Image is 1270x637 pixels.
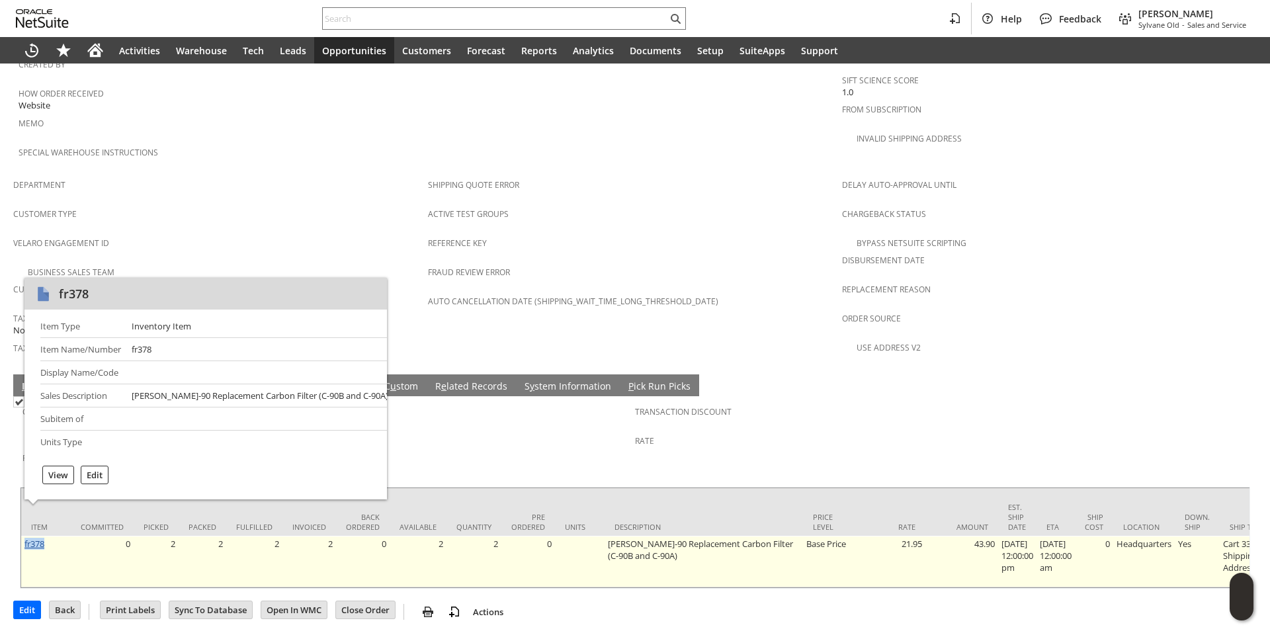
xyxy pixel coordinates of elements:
td: 21.95 [853,536,925,587]
span: Feedback [1059,13,1101,25]
span: Warehouse [176,44,227,57]
a: Created By [19,59,65,70]
div: Units [565,522,595,532]
div: Item Type [40,320,121,332]
div: Available [400,522,437,532]
a: Memo [19,118,44,129]
a: Velaro Engagement ID [13,237,109,249]
img: add-record.svg [446,604,462,620]
a: Delay Auto-Approval Until [842,179,956,191]
input: Search [323,11,667,26]
div: Invoiced [292,522,326,532]
a: Opportunities [314,37,394,64]
svg: logo [16,9,69,28]
svg: Search [667,11,683,26]
a: Warehouse [168,37,235,64]
span: Sales and Service [1187,20,1246,30]
a: Pick Run Picks [625,380,694,394]
div: Down. Ship [1185,512,1210,532]
div: Units Type [40,436,121,448]
span: Leads [280,44,306,57]
span: u [390,380,396,392]
div: Quantity [456,522,491,532]
a: Documents [622,37,689,64]
a: From Subscription [842,104,921,115]
a: Tech [235,37,272,64]
a: Analytics [565,37,622,64]
span: SuiteApps [740,44,785,57]
a: Rate [635,435,654,446]
input: Open In WMC [261,601,327,618]
span: Customers [402,44,451,57]
a: Promotion [22,452,69,464]
td: 0 [71,536,134,587]
a: Auto Cancellation Date (shipping_wait_time_long_threshold_date) [428,296,718,307]
td: 0 [501,536,555,587]
span: P [628,380,634,392]
a: Actions [468,606,509,618]
div: Inventory Item [132,320,191,332]
td: [PERSON_NAME]-90 Replacement Carbon Filter (C-90B and C-90A) [605,536,803,587]
span: Website [19,99,50,112]
a: SuiteApps [732,37,793,64]
input: Sync To Database [169,601,252,618]
a: Sift Science Score [842,75,919,86]
a: Unrolled view on [1233,377,1249,393]
a: Special Warehouse Instructions [19,147,158,158]
td: 2 [282,536,336,587]
td: Base Price [803,536,853,587]
div: Picked [144,522,169,532]
td: [DATE] 12:00:00 am [1037,536,1075,587]
td: 2 [226,536,282,587]
div: Edit [81,466,108,484]
a: Fraud Review Error [428,267,510,278]
a: Shipping Quote Error [428,179,519,191]
div: ETA [1046,522,1065,532]
a: Customer Niche [13,284,82,295]
input: Back [50,601,80,618]
a: Forecast [459,37,513,64]
a: Reports [513,37,565,64]
span: Support [801,44,838,57]
div: Location [1123,522,1165,532]
a: Activities [111,37,168,64]
a: Items [19,380,52,394]
a: How Order Received [19,88,104,99]
a: Home [79,37,111,64]
div: Subitem of [40,413,121,425]
span: I [22,380,25,392]
a: Chargeback Status [842,208,926,220]
svg: Recent Records [24,42,40,58]
div: fr378 [59,286,89,302]
span: Oracle Guided Learning Widget. To move around, please hold and drag [1230,597,1253,621]
div: Price Level [813,512,843,532]
a: Tax Exemption Document URL [13,343,138,354]
span: Opportunities [322,44,386,57]
a: Custom [381,380,421,394]
input: Close Order [336,601,395,618]
iframe: Click here to launch Oracle Guided Learning Help Panel [1230,573,1253,620]
td: 2 [446,536,501,587]
a: Setup [689,37,732,64]
div: Est. Ship Date [1008,502,1027,532]
svg: Shortcuts [56,42,71,58]
span: e [441,380,446,392]
div: Item Name/Number [40,343,121,355]
td: 2 [179,536,226,587]
label: View [48,469,68,481]
div: Rate [863,522,915,532]
span: - [1182,20,1185,30]
a: Disbursement Date [842,255,925,266]
div: Description [614,522,793,532]
span: NotExempt [13,324,59,337]
a: Order Source [842,313,901,324]
td: 2 [390,536,446,587]
div: Back Ordered [346,512,380,532]
span: Sylvane Old [1138,20,1179,30]
a: Customers [394,37,459,64]
div: Packed [189,522,216,532]
svg: Home [87,42,103,58]
a: Coupon Code [22,406,80,417]
a: Tax Exempt Status [13,313,92,324]
div: Item [31,522,61,532]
